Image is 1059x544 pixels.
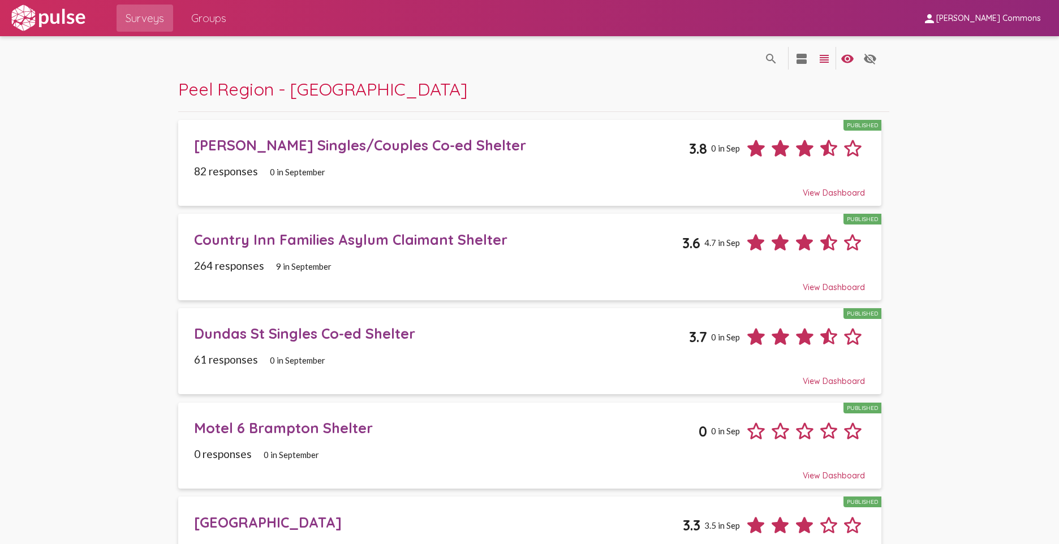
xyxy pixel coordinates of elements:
[194,178,865,198] div: View Dashboard
[270,167,325,177] span: 0 in September
[194,136,689,154] div: [PERSON_NAME] Singles/Couples Co-ed Shelter
[843,496,881,507] div: Published
[264,450,319,460] span: 0 in September
[182,5,235,32] a: Groups
[699,422,707,440] span: 0
[914,7,1050,28] button: [PERSON_NAME] Commons
[194,513,683,531] div: [GEOGRAPHIC_DATA]
[683,516,700,534] span: 3.3
[936,14,1041,24] span: [PERSON_NAME] Commons
[863,52,877,66] mat-icon: language
[194,165,258,178] span: 82 responses
[194,366,865,386] div: View Dashboard
[178,308,881,394] a: Dundas St Singles Co-ed ShelterPublished3.70 in Sep61 responses0 in SeptemberView Dashboard
[760,47,782,70] button: language
[178,78,467,100] span: Peel Region - [GEOGRAPHIC_DATA]
[194,259,264,272] span: 264 responses
[194,460,865,481] div: View Dashboard
[117,5,173,32] a: Surveys
[178,120,881,206] a: [PERSON_NAME] Singles/Couples Co-ed ShelterPublished3.80 in Sep82 responses0 in SeptemberView Das...
[194,325,689,342] div: Dundas St Singles Co-ed Shelter
[836,47,859,70] button: language
[843,403,881,413] div: Published
[191,8,226,28] span: Groups
[843,308,881,319] div: Published
[178,403,881,489] a: Motel 6 Brampton ShelterPublished00 in Sep0 responses0 in SeptemberView Dashboard
[194,419,699,437] div: Motel 6 Brampton Shelter
[194,447,252,460] span: 0 responses
[843,120,881,131] div: Published
[711,332,740,342] span: 0 in Sep
[790,47,813,70] button: language
[178,214,881,300] a: Country Inn Families Asylum Claimant ShelterPublished3.64.7 in Sep264 responses9 in SeptemberView...
[689,140,707,157] span: 3.8
[843,214,881,224] div: Published
[813,47,836,70] button: language
[841,52,854,66] mat-icon: language
[711,143,740,153] span: 0 in Sep
[795,52,808,66] mat-icon: language
[859,47,881,70] button: language
[764,52,778,66] mat-icon: language
[194,231,682,248] div: Country Inn Families Asylum Claimant Shelter
[689,328,707,346] span: 3.7
[711,426,740,436] span: 0 in Sep
[194,353,258,366] span: 61 responses
[682,234,700,252] span: 3.6
[276,261,332,271] span: 9 in September
[923,12,936,25] mat-icon: person
[817,52,831,66] mat-icon: language
[704,520,740,530] span: 3.5 in Sep
[194,272,865,292] div: View Dashboard
[126,8,164,28] span: Surveys
[270,355,325,365] span: 0 in September
[704,238,740,248] span: 4.7 in Sep
[9,4,87,32] img: white-logo.svg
